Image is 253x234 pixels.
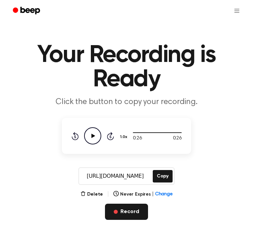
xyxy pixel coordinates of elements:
[105,204,148,220] button: Record
[8,4,46,18] a: Beep
[113,191,173,198] button: Never Expires|Change
[152,191,154,198] span: |
[133,135,142,142] span: 0:26
[8,43,245,92] h1: Your Recording is Ready
[153,170,173,182] button: Copy
[155,191,173,198] span: Change
[8,97,245,107] p: Click the button to copy your recording.
[107,190,109,198] span: |
[80,191,103,198] button: Delete
[173,135,182,142] span: 0:26
[229,3,245,19] button: Open menu
[119,131,130,143] button: 1.0x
